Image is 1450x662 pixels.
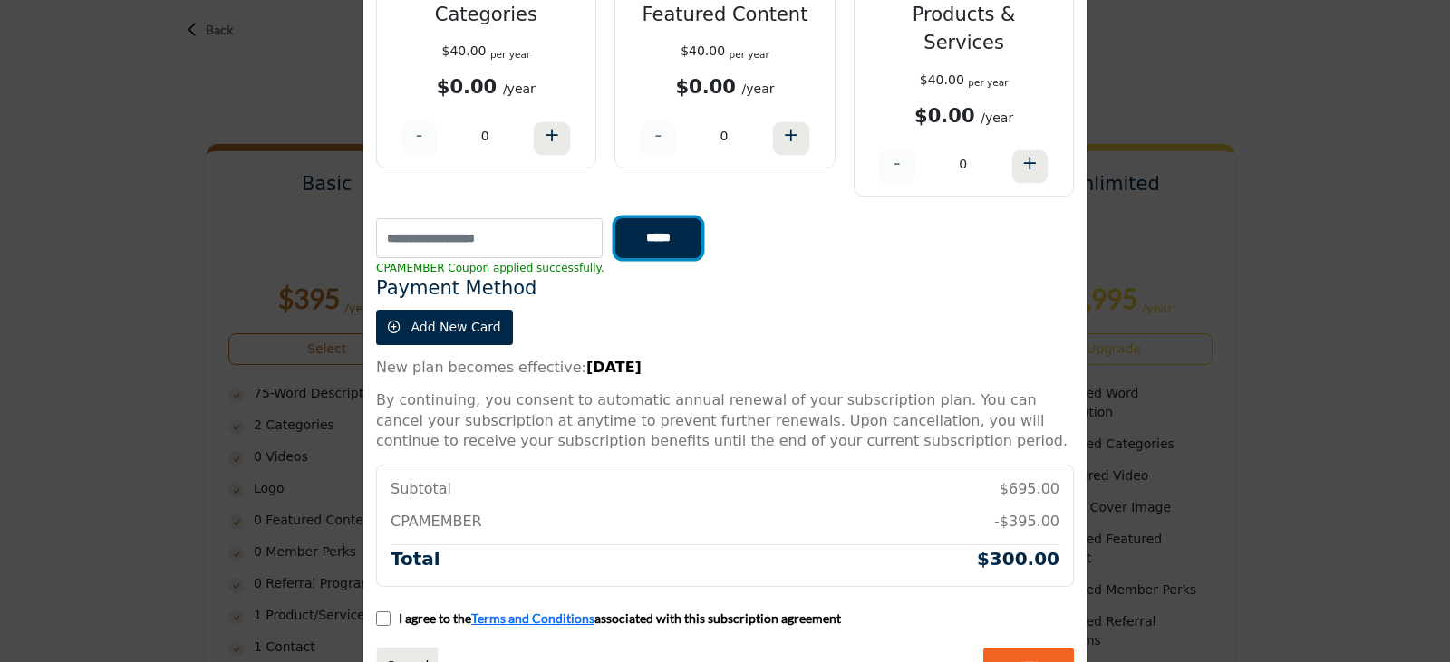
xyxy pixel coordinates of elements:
[1011,149,1049,184] button: +
[632,1,818,30] p: Featured Content
[681,43,725,58] span: $40.00
[1000,479,1059,499] p: $695.00
[376,277,1074,300] h4: Payment Method
[376,390,1074,451] p: By continuing, you consent to automatic annual renewal of your subscription plan. You can cancel ...
[490,49,530,60] sub: per year
[675,76,735,98] b: $0.00
[399,609,841,628] p: I agree to the associated with this subscription agreement
[720,127,729,146] p: 0
[914,105,974,127] b: $0.00
[772,121,810,156] button: +
[481,127,489,146] p: 0
[376,262,604,274] span: CPAMEMBER Coupon applied successfully.
[730,49,769,60] sub: per year
[959,155,967,174] p: 0
[544,124,560,147] h4: +
[441,43,486,58] span: $40.00
[393,1,580,30] p: Categories
[503,82,536,96] span: /year
[411,320,500,334] span: Add New Card
[920,72,964,87] span: $40.00
[742,82,775,96] span: /year
[391,512,482,532] p: CPAMEMBER
[783,124,799,147] h4: +
[471,610,594,626] a: Terms and Conditions
[391,479,451,499] p: Subtotal
[981,110,1013,125] span: /year
[391,545,440,572] h5: Total
[968,77,1008,88] sub: per year
[1022,152,1039,175] h4: +
[437,76,497,98] b: $0.00
[533,121,571,156] button: +
[994,512,1059,532] p: -$395.00
[376,358,1074,378] p: New plan becomes effective:
[871,1,1058,58] p: Products & Services
[586,359,642,376] strong: [DATE]
[376,310,513,345] button: Add New Card
[977,545,1059,572] h5: $300.00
